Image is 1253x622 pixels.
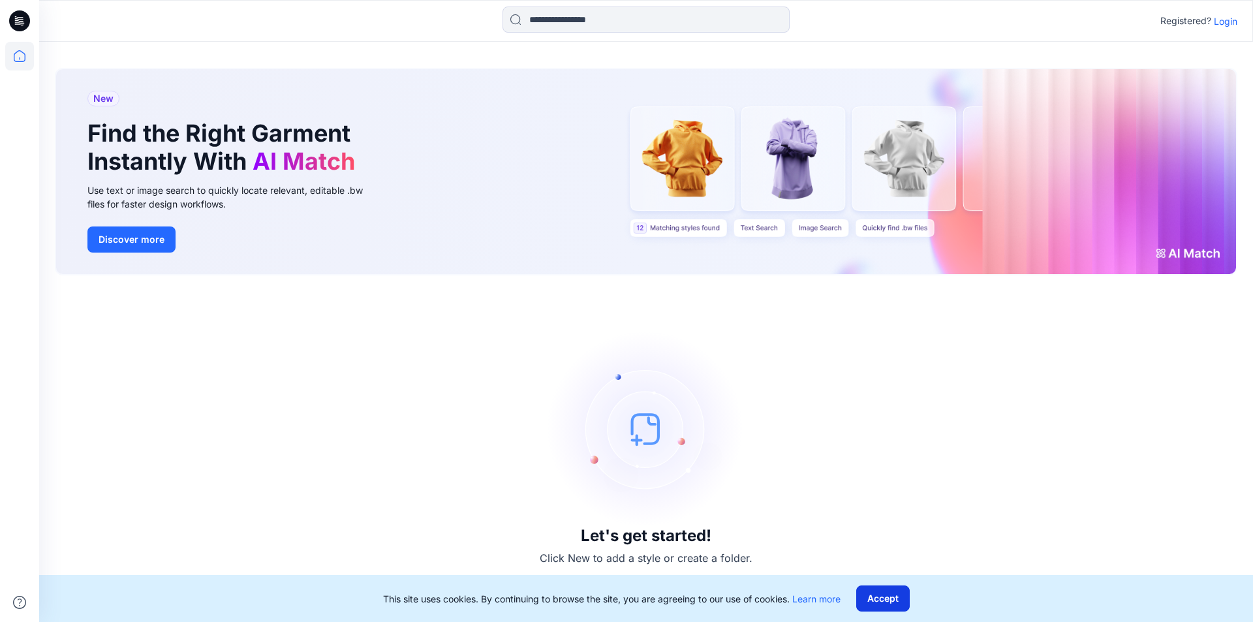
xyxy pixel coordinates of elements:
[383,592,841,606] p: This site uses cookies. By continuing to browse the site, you are agreeing to our use of cookies.
[856,585,910,612] button: Accept
[540,550,752,566] p: Click New to add a style or create a folder.
[548,331,744,527] img: empty-state-image.svg
[1214,14,1237,28] p: Login
[87,183,381,211] div: Use text or image search to quickly locate relevant, editable .bw files for faster design workflows.
[93,91,114,106] span: New
[1160,13,1211,29] p: Registered?
[87,226,176,253] button: Discover more
[87,119,362,176] h1: Find the Right Garment Instantly With
[253,147,355,176] span: AI Match
[792,593,841,604] a: Learn more
[581,527,711,545] h3: Let's get started!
